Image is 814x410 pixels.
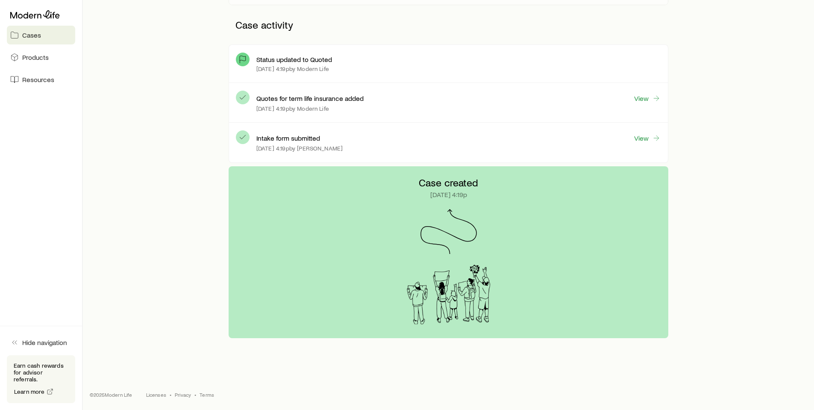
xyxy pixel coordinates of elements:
p: [DATE] 4:19p [430,190,467,199]
span: Cases [22,31,41,39]
span: • [170,391,171,398]
span: Products [22,53,49,62]
p: © 2025 Modern Life [90,391,132,398]
span: Hide navigation [22,338,67,347]
a: Cases [7,26,75,44]
p: Case activity [229,12,668,38]
a: View [634,94,661,103]
span: Resources [22,75,54,84]
img: Arrival Signs [399,265,498,324]
p: Quotes for term life insurance added [256,94,364,103]
span: • [194,391,196,398]
p: Status updated to Quoted [256,55,332,64]
a: Products [7,48,75,67]
a: Resources [7,70,75,89]
a: Terms [200,391,214,398]
p: [DATE] 4:19p by [PERSON_NAME] [256,145,343,152]
button: Hide navigation [7,333,75,352]
p: Intake form submitted [256,134,320,142]
p: Earn cash rewards for advisor referrals. [14,362,68,383]
p: [DATE] 4:19p by Modern Life [256,65,329,72]
div: Earn cash rewards for advisor referrals.Learn more [7,355,75,403]
a: Licenses [146,391,166,398]
a: View [634,133,661,143]
p: Case created [419,177,478,189]
p: [DATE] 4:19p by Modern Life [256,105,329,112]
span: Learn more [14,389,45,395]
a: Privacy [175,391,191,398]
